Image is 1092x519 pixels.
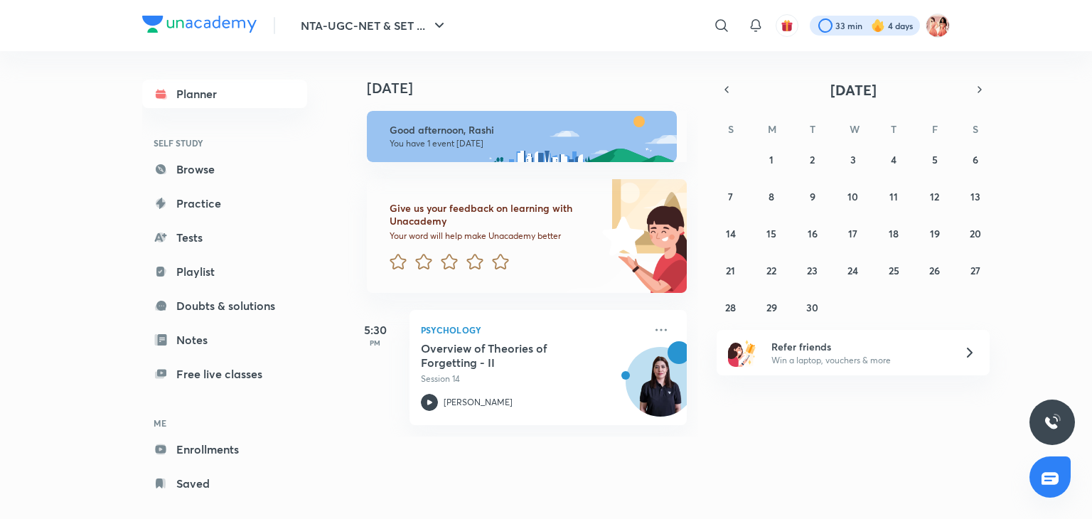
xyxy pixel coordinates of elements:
[842,148,864,171] button: September 3, 2025
[142,131,307,155] h6: SELF STUDY
[421,341,598,370] h5: Overview of Theories of Forgetting - II
[142,257,307,286] a: Playlist
[766,227,776,240] abbr: September 15, 2025
[924,185,946,208] button: September 12, 2025
[771,339,946,354] h6: Refer friends
[776,14,798,37] button: avatar
[292,11,456,40] button: NTA-UGC-NET & SET ...
[882,148,905,171] button: September 4, 2025
[810,190,815,203] abbr: September 9, 2025
[924,148,946,171] button: September 5, 2025
[781,19,793,32] img: avatar
[390,138,664,149] p: You have 1 event [DATE]
[719,185,742,208] button: September 7, 2025
[850,122,860,136] abbr: Wednesday
[810,153,815,166] abbr: September 2, 2025
[889,227,899,240] abbr: September 18, 2025
[760,296,783,319] button: September 29, 2025
[626,355,695,423] img: Avatar
[929,264,940,277] abbr: September 26, 2025
[930,190,939,203] abbr: September 12, 2025
[932,153,938,166] abbr: September 5, 2025
[142,80,307,108] a: Planner
[973,153,978,166] abbr: September 6, 2025
[766,264,776,277] abbr: September 22, 2025
[554,179,687,293] img: feedback_image
[766,301,777,314] abbr: September 29, 2025
[719,296,742,319] button: September 28, 2025
[142,435,307,464] a: Enrollments
[421,373,644,385] p: Session 14
[725,301,736,314] abbr: September 28, 2025
[1044,414,1061,431] img: ttu
[142,155,307,183] a: Browse
[737,80,970,100] button: [DATE]
[871,18,885,33] img: streak
[421,321,644,338] p: Psychology
[810,122,815,136] abbr: Tuesday
[847,190,858,203] abbr: September 10, 2025
[801,185,824,208] button: September 9, 2025
[768,122,776,136] abbr: Monday
[924,259,946,282] button: September 26, 2025
[142,16,257,36] a: Company Logo
[142,16,257,33] img: Company Logo
[142,223,307,252] a: Tests
[142,291,307,320] a: Doubts & solutions
[367,80,701,97] h4: [DATE]
[444,396,513,409] p: [PERSON_NAME]
[889,190,898,203] abbr: September 11, 2025
[973,122,978,136] abbr: Saturday
[964,148,987,171] button: September 6, 2025
[801,222,824,245] button: September 16, 2025
[848,227,857,240] abbr: September 17, 2025
[719,222,742,245] button: September 14, 2025
[142,326,307,354] a: Notes
[760,259,783,282] button: September 22, 2025
[808,227,818,240] abbr: September 16, 2025
[347,338,404,347] p: PM
[347,321,404,338] h5: 5:30
[882,259,905,282] button: September 25, 2025
[882,222,905,245] button: September 18, 2025
[926,14,950,38] img: Rashi Gupta
[760,148,783,171] button: September 1, 2025
[769,190,774,203] abbr: September 8, 2025
[801,148,824,171] button: September 2, 2025
[142,411,307,435] h6: ME
[760,222,783,245] button: September 15, 2025
[842,259,864,282] button: September 24, 2025
[882,185,905,208] button: September 11, 2025
[806,301,818,314] abbr: September 30, 2025
[970,264,980,277] abbr: September 27, 2025
[807,264,818,277] abbr: September 23, 2025
[930,227,940,240] abbr: September 19, 2025
[932,122,938,136] abbr: Friday
[964,259,987,282] button: September 27, 2025
[842,222,864,245] button: September 17, 2025
[970,190,980,203] abbr: September 13, 2025
[889,264,899,277] abbr: September 25, 2025
[830,80,877,100] span: [DATE]
[891,153,896,166] abbr: September 4, 2025
[801,259,824,282] button: September 23, 2025
[924,222,946,245] button: September 19, 2025
[760,185,783,208] button: September 8, 2025
[769,153,773,166] abbr: September 1, 2025
[970,227,981,240] abbr: September 20, 2025
[726,227,736,240] abbr: September 14, 2025
[847,264,858,277] abbr: September 24, 2025
[390,230,597,242] p: Your word will help make Unacademy better
[771,354,946,367] p: Win a laptop, vouchers & more
[367,111,677,162] img: afternoon
[728,122,734,136] abbr: Sunday
[964,185,987,208] button: September 13, 2025
[142,360,307,388] a: Free live classes
[719,259,742,282] button: September 21, 2025
[726,264,735,277] abbr: September 21, 2025
[842,185,864,208] button: September 10, 2025
[801,296,824,319] button: September 30, 2025
[964,222,987,245] button: September 20, 2025
[390,202,597,228] h6: Give us your feedback on learning with Unacademy
[850,153,856,166] abbr: September 3, 2025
